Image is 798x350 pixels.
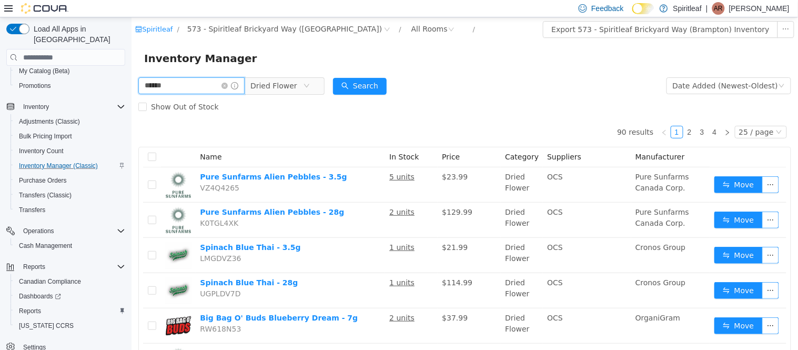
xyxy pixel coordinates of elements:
span: Price [310,135,328,144]
img: Pure Sunfarms Alien Pebbles - 3.5g hero shot [34,154,60,181]
span: Transfers (Classic) [15,189,125,202]
span: Bulk Pricing Import [19,132,72,141]
a: Pure Sunfarms Alien Pebbles - 28g [68,191,213,199]
a: icon: shopSpiritleaf [4,8,41,16]
span: Name [68,135,90,144]
span: Canadian Compliance [15,275,125,288]
a: Purchase Orders [15,174,71,187]
a: Reports [15,305,45,317]
span: Dried Flower [119,61,166,76]
span: OCS [416,155,431,164]
span: $23.99 [310,155,336,164]
li: 1 [539,108,552,121]
span: Reports [19,307,41,315]
span: Promotions [19,82,51,90]
li: 2 [552,108,564,121]
td: Dried Flower [369,221,411,256]
a: Spinach Blue Thai - 28g [68,261,166,269]
span: My Catalog (Beta) [15,65,125,77]
span: $21.99 [310,226,336,234]
img: Pure Sunfarms Alien Pebbles - 28g hero shot [34,189,60,216]
button: [US_STATE] CCRS [11,318,129,333]
button: icon: ellipsis [631,159,648,176]
button: icon: swapMove [583,159,631,176]
span: Washington CCRS [15,319,125,332]
img: Big Bag O' Buds Blueberry Dream - 7g hero shot [34,295,60,322]
button: Adjustments (Classic) [11,114,129,129]
input: Dark Mode [632,3,654,14]
span: My Catalog (Beta) [19,67,70,75]
button: Reports [2,259,129,274]
span: Inventory [19,101,125,113]
u: 2 units [258,191,283,199]
a: Bulk Pricing Import [15,130,76,143]
span: Operations [19,225,125,237]
a: Transfers (Classic) [15,189,76,202]
i: icon: info-circle [99,65,107,72]
span: OCS [416,261,431,269]
button: Transfers (Classic) [11,188,129,203]
span: / [341,8,344,16]
span: Adjustments (Classic) [19,117,80,126]
span: Cash Management [15,239,125,252]
span: Category [373,135,407,144]
i: icon: right [593,112,599,118]
span: Load All Apps in [GEOGRAPHIC_DATA] [29,24,125,45]
span: Pure Sunfarms Canada Corp. [504,191,558,210]
span: K0TGL4XK [68,202,107,210]
button: icon: swapMove [583,300,631,317]
button: icon: searchSearch [201,61,255,77]
td: Dried Flower [369,185,411,221]
button: Inventory Count [11,144,129,158]
i: icon: left [530,112,536,118]
span: Pure Sunfarms Canada Corp. [504,155,558,175]
span: Canadian Compliance [19,277,81,286]
a: Transfers [15,204,49,216]
span: Adjustments (Classic) [15,115,125,128]
img: Cova [21,3,68,14]
a: 1 [540,109,551,121]
button: Transfers [11,203,129,217]
span: AR [714,2,723,15]
span: Bulk Pricing Import [15,130,125,143]
span: Dark Mode [632,14,633,15]
span: Purchase Orders [15,174,125,187]
button: Inventory Manager (Classic) [11,158,129,173]
span: Transfers (Classic) [19,191,72,199]
span: Promotions [15,79,125,92]
span: Purchase Orders [19,176,67,185]
img: Spinach Blue Thai - 28g hero shot [34,260,60,286]
div: All Rooms [280,4,316,19]
p: [PERSON_NAME] [729,2,790,15]
td: Dried Flower [369,150,411,185]
a: Dashboards [11,289,129,304]
button: Canadian Compliance [11,274,129,289]
button: icon: swapMove [583,229,631,246]
button: Cash Management [11,238,129,253]
span: Inventory Manager [13,33,132,49]
span: Operations [23,227,54,235]
p: Spiritleaf [673,2,702,15]
span: Inventory Count [19,147,64,155]
span: Cronos Group [504,226,554,234]
span: $37.99 [310,296,336,305]
span: OCS [416,191,431,199]
u: 2 units [258,296,283,305]
img: Spinach Blue Thai - 3.5g hero shot [34,225,60,251]
span: Inventory Count [15,145,125,157]
u: 1 units [258,261,283,269]
span: Reports [15,305,125,317]
span: Inventory Manager (Classic) [19,162,98,170]
button: My Catalog (Beta) [11,64,129,78]
button: Inventory [2,99,129,114]
span: VZ4Q4265 [68,166,108,175]
button: icon: ellipsis [631,194,648,211]
a: 2 [552,109,564,121]
a: Pure Sunfarms Gorilla Milk - 7g [68,332,198,340]
span: RW618N53 [68,307,109,316]
span: Transfers [19,206,45,214]
span: $114.99 [310,261,341,269]
u: 1 units [258,226,283,234]
button: Operations [2,224,129,238]
span: Show Out of Stock [15,85,92,94]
